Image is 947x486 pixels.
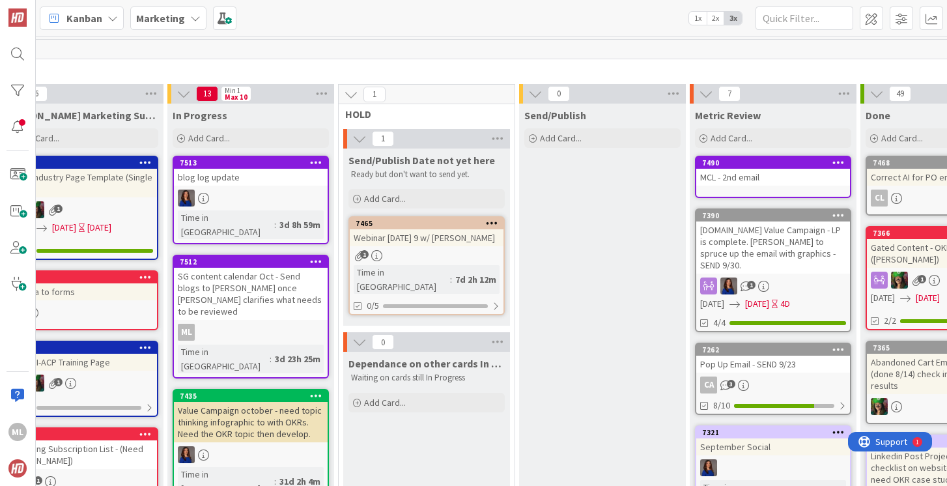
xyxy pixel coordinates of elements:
span: Scott's Marketing Support IN Progress [2,109,158,122]
div: SL [3,201,157,218]
div: 7487Add PMI-ACP Training Page [3,342,157,371]
div: 7487 [9,343,157,352]
span: Send/Publish Date not yet here [348,154,495,167]
div: 1 [68,5,71,16]
div: 7262 [702,345,850,354]
div: 7431 [3,429,157,440]
div: 7465Webinar [DATE] 9 w/ [PERSON_NAME] [350,218,503,246]
span: 7 [718,86,741,102]
div: 7512SG content calendar Oct - Send blogs to [PERSON_NAME] once [PERSON_NAME] clarifies what needs... [174,256,328,320]
div: 7390[DOMAIN_NAME] Value Campaign - LP is complete. [PERSON_NAME] to spruce up the email with grap... [696,210,850,274]
div: 7262 [696,344,850,356]
span: In Progress [173,109,227,122]
span: Add Card... [881,132,923,144]
span: 3 [727,380,735,388]
div: 7490MCL - 2nd email [696,157,850,186]
span: Done [866,109,890,122]
div: Max 10 [225,94,247,100]
div: 7321September Social [696,427,850,455]
div: SL [174,446,328,463]
div: 7321 [702,428,850,437]
div: 7465 [356,219,503,228]
span: 8/10 [713,399,730,412]
img: SL [700,459,717,476]
span: 6 [25,86,48,102]
div: 7465 [350,218,503,229]
img: SL [27,201,44,218]
span: : [270,352,272,366]
div: SL [3,375,157,392]
div: 7490 [702,158,850,167]
div: 3d 8h 59m [276,218,324,232]
div: 7321 [696,427,850,438]
span: [DATE] [871,291,895,305]
span: Send/Publish [524,109,586,122]
div: 7431Marketing Subscription List - (Need [PERSON_NAME]) [3,429,157,469]
div: 7435Value Campaign october - need topic thinking infographic to with OKRs. Need the OKR topic the... [174,390,328,442]
div: Pop Up Email - SEND 9/23 [696,356,850,373]
span: Metric Review [695,109,761,122]
b: Marketing [136,12,185,25]
span: 1 [34,476,42,485]
span: 2x [707,12,724,25]
div: 7512 [180,257,328,266]
input: Quick Filter... [756,7,853,30]
div: CL [871,190,888,207]
div: Add PMI-ACP Training Page [3,354,157,371]
div: ML [178,324,195,341]
span: : [450,272,452,287]
div: Captcha to forms [3,283,157,300]
img: avatar [8,459,27,478]
div: 7512 [174,256,328,268]
div: 7390 [702,211,850,220]
div: SL [174,190,328,207]
span: 1 [54,205,63,213]
div: blog log update [174,169,328,186]
span: [DATE] [745,297,769,311]
div: SL [696,278,850,294]
span: 1 [54,378,63,386]
div: Time in [GEOGRAPHIC_DATA] [178,210,274,239]
span: : [274,218,276,232]
div: 7466 [3,272,157,283]
span: 1x [689,12,707,25]
span: Add Card... [188,132,230,144]
img: SL [27,375,44,392]
div: SG content calendar Oct - Send blogs to [PERSON_NAME] once [PERSON_NAME] clarifies what needs to ... [174,268,328,320]
div: MCL - 2nd email [696,169,850,186]
div: ML [174,324,328,341]
div: [DOMAIN_NAME] Value Campaign - LP is complete. [PERSON_NAME] to spruce up the email with graphics... [696,222,850,274]
div: 3d 23h 25m [272,352,324,366]
div: Value Campaign october - need topic thinking infographic to with OKRs. Need the OKR topic then de... [174,402,328,442]
div: 7466Captcha to forms [3,272,157,300]
div: 7490 [696,157,850,169]
div: 7431 [9,430,157,439]
span: 1 [918,275,926,283]
div: CA [700,377,717,393]
img: SL [720,278,737,294]
div: 7513 [174,157,328,169]
span: 13 [196,86,218,102]
span: Add Card... [540,132,582,144]
div: Marketing Subscription List - (Need [PERSON_NAME]) [3,440,157,469]
div: 7262Pop Up Email - SEND 9/23 [696,344,850,373]
span: 0 [372,334,394,350]
div: 7d 2h 12m [452,272,500,287]
span: [DATE] [916,291,940,305]
div: 7466 [9,273,157,282]
span: Support [27,2,59,18]
span: 0 [548,86,570,102]
div: Min 1 [225,87,240,94]
div: CA [696,377,850,393]
div: Time in [GEOGRAPHIC_DATA] [354,265,450,294]
span: HOLD [345,107,498,121]
span: 1 [747,281,756,289]
span: [DATE] [700,297,724,311]
img: SL [178,446,195,463]
span: Add Card... [18,132,59,144]
div: September Social [696,438,850,455]
div: 7435 [180,392,328,401]
span: 3x [724,12,742,25]
div: 7435 [174,390,328,402]
div: Time in [GEOGRAPHIC_DATA] [178,345,270,373]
